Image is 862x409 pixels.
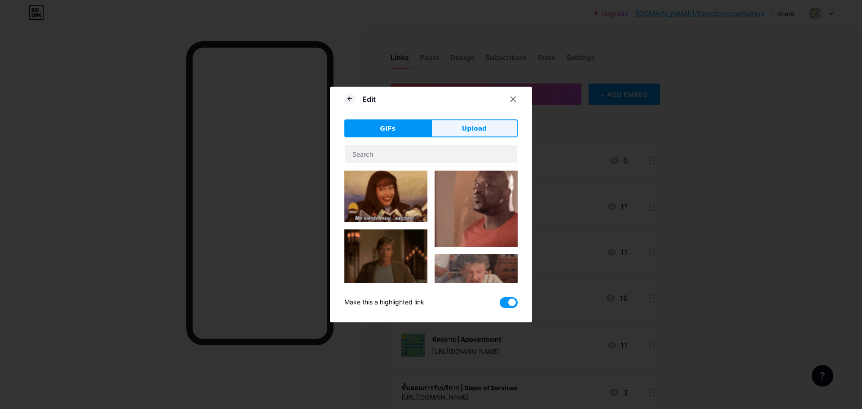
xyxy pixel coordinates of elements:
span: GIFs [380,124,396,133]
button: Upload [431,119,518,137]
button: GIFs [344,119,431,137]
div: Make this a highlighted link [344,297,424,308]
img: Gihpy [344,229,427,302]
img: Gihpy [435,171,518,247]
img: Gihpy [435,254,518,330]
span: Upload [462,124,487,133]
input: Search [345,145,517,163]
img: Gihpy [344,171,427,222]
div: Edit [362,94,376,105]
